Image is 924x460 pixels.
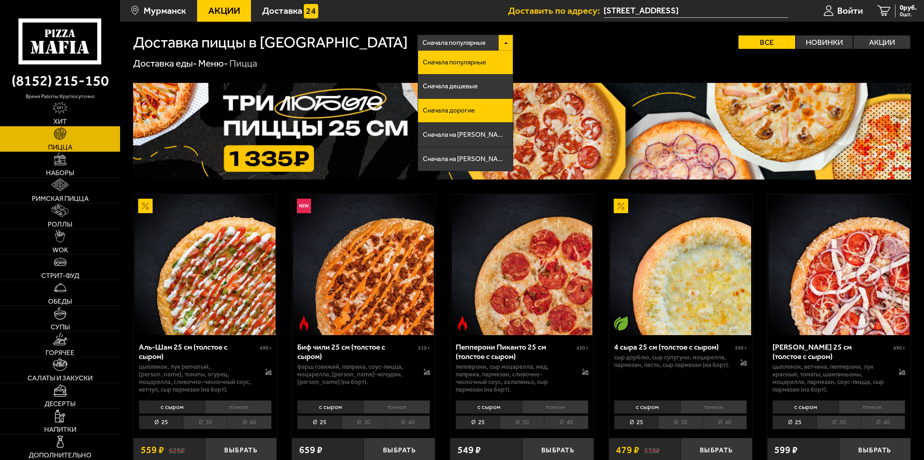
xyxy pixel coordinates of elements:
[738,35,795,49] label: Все
[452,194,593,335] img: Пепперони Пиканто 25 см (толстое с сыром)
[614,342,733,352] div: 4 сыра 25 см (толстое с сыром)
[297,363,414,386] p: фарш говяжий, паприка, соус-пицца, моцарелла, [PERSON_NAME]-кочудян, [PERSON_NAME] (на борт).
[616,445,639,455] span: 479 ₽
[48,144,72,151] span: Пицца
[796,35,853,49] label: Новинки
[604,4,788,18] span: улица Папанина, 14
[48,298,72,305] span: Обеды
[614,316,628,330] img: Вегетарианское блюдо
[54,118,67,125] span: Хит
[297,400,363,414] li: с сыром
[32,195,89,202] span: Римская пицца
[817,415,861,429] li: 30
[768,194,910,335] img: Петровская 25 см (толстое с сыром)
[772,400,839,414] li: с сыром
[27,375,93,381] span: Салаты и закуски
[293,194,434,335] img: Биф чили 25 см (толстое с сыром)
[457,445,481,455] span: 549 ₽
[423,83,478,90] span: Сначала дешевые
[139,342,258,361] div: Аль-Шам 25 см (толстое с сыром)
[456,363,572,394] p: пепперони, сыр Моцарелла, мед, паприка, пармезан, сливочно-чесночный соус, халапеньо, сыр пармеза...
[341,415,386,429] li: 30
[139,400,205,414] li: с сыром
[262,6,302,16] span: Доставка
[508,6,604,16] span: Доставить по адресу:
[46,349,74,356] span: Горячее
[609,194,752,335] a: АкционныйВегетарианское блюдо4 сыра 25 см (толстое с сыром)
[41,272,79,279] span: Стрит-фуд
[614,415,658,429] li: 25
[44,400,76,407] span: Десерты
[183,415,227,429] li: 30
[735,345,747,351] span: 390 г
[522,400,588,414] li: тонкое
[422,34,486,52] span: Сначала популярные
[299,445,323,455] span: 659 ₽
[133,194,277,335] a: АкционныйАль-Шам 25 см (толстое с сыром)
[51,324,70,330] span: Супы
[423,107,475,114] span: Сначала дорогие
[544,415,588,429] li: 40
[363,400,430,414] li: тонкое
[133,58,197,69] a: Доставка еды-
[260,345,272,351] span: 490 г
[386,415,430,429] li: 40
[644,445,660,455] s: 538 ₽
[44,426,76,433] span: Напитки
[423,59,486,66] span: Сначала популярные
[450,194,593,335] a: Острое блюдоПепперони Пиканто 25 см (толстое с сыром)
[52,246,68,253] span: WOK
[423,131,508,138] span: Сначала на [PERSON_NAME]
[297,199,311,213] img: Новинка
[576,345,588,351] span: 430 г
[141,445,164,455] span: 559 ₽
[861,415,905,429] li: 40
[198,58,228,69] a: Меню-
[772,342,891,361] div: [PERSON_NAME] 25 см (толстое с сыром)
[297,316,311,330] img: Острое блюдо
[837,6,863,16] span: Войти
[135,194,276,335] img: Аль-Шам 25 см (толстое с сыром)
[205,400,272,414] li: тонкое
[292,194,435,335] a: НовинкаОстрое блюдоБиф чили 25 см (толстое с сыром)
[418,345,430,351] span: 510 г
[614,400,680,414] li: с сыром
[138,199,153,213] img: Акционный
[853,35,910,49] label: Акции
[139,363,255,394] p: цыпленок, лук репчатый, [PERSON_NAME], томаты, огурец, моцарелла, сливочно-чесночный соус, кетчуп...
[774,445,798,455] span: 599 ₽
[456,415,500,429] li: 25
[772,415,817,429] li: 25
[604,4,788,18] input: Ваш адрес доставки
[767,194,911,335] a: Петровская 25 см (толстое с сыром)
[772,363,889,394] p: цыпленок, ветчина, пепперони, лук красный, томаты, шампиньоны, моцарелла, пармезан, соус-пицца, с...
[48,221,72,228] span: Роллы
[456,342,575,361] div: Пепперони Пиканто 25 см (толстое с сыром)
[839,400,905,414] li: тонкое
[500,415,544,429] li: 30
[304,4,318,18] img: 15daf4d41897b9f0e9f617042186c801.svg
[614,354,731,369] p: сыр дорблю, сыр сулугуни, моцарелла, пармезан, песто, сыр пармезан (на борт).
[297,415,341,429] li: 25
[133,35,408,50] h1: Доставка пиццы в [GEOGRAPHIC_DATA]
[29,452,91,459] span: Дополнительно
[456,400,522,414] li: с сыром
[229,57,257,70] div: Пицца
[455,316,470,330] img: Острое блюдо
[46,169,74,176] span: Наборы
[893,345,905,351] span: 490 г
[423,156,508,163] span: Сначала на [PERSON_NAME]
[144,6,186,16] span: Мурманск
[208,6,240,16] span: Акции
[702,415,747,429] li: 40
[169,445,185,455] s: 628 ₽
[139,415,183,429] li: 25
[680,400,747,414] li: тонкое
[610,194,751,335] img: 4 сыра 25 см (толстое с сыром)
[297,342,416,361] div: Биф чили 25 см (толстое с сыром)
[614,199,628,213] img: Акционный
[658,415,702,429] li: 30
[900,12,917,17] span: 0 шт.
[227,415,272,429] li: 40
[900,4,917,11] span: 0 руб.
